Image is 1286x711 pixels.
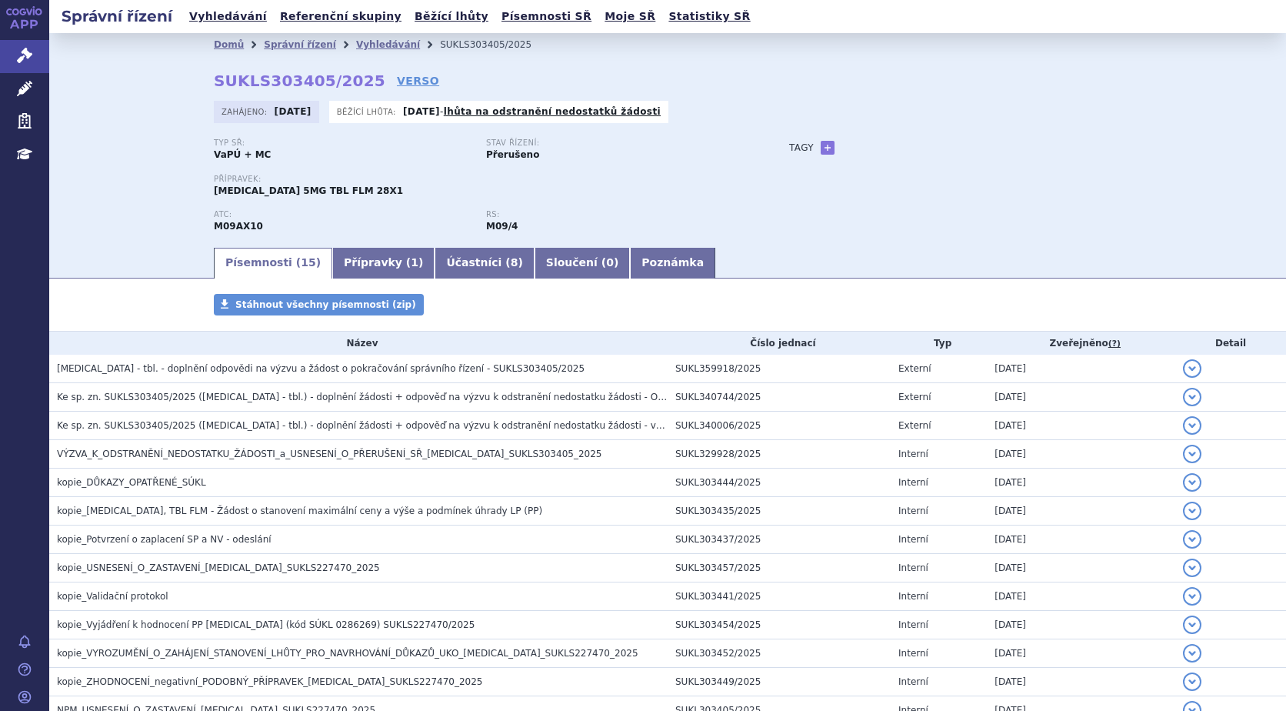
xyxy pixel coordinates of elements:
td: [DATE] [987,383,1175,412]
td: [DATE] [987,526,1175,554]
th: Detail [1175,332,1286,355]
span: kopie_Vyjádření k hodnocení PP EVRYSDI (kód SÚKL 0286269) SUKLS227470/2025 [57,619,475,630]
button: detail [1183,388,1201,406]
a: Poznámka [630,248,715,279]
th: Číslo jednací [668,332,891,355]
th: Název [49,332,668,355]
td: SUKL303449/2025 [668,668,891,696]
td: SUKL303452/2025 [668,639,891,668]
button: detail [1183,416,1201,435]
a: Domů [214,39,244,50]
span: kopie_Validační protokol [57,591,168,602]
td: SUKL340006/2025 [668,412,891,440]
p: Stav řízení: [486,139,743,148]
span: Interní [898,591,928,602]
td: SUKL303454/2025 [668,611,891,639]
span: 0 [606,256,614,269]
span: [MEDICAL_DATA] 5MG TBL FLM 28X1 [214,185,403,196]
button: detail [1183,473,1201,492]
span: 1 [411,256,418,269]
td: [DATE] [987,469,1175,497]
span: Ke sp. zn. SUKLS303405/2025 (EVRYSDI - tbl.) - doplnění žádosti + odpověď na výzvu k odstranění n... [57,420,707,431]
strong: [DATE] [403,106,440,117]
a: Správní řízení [264,39,336,50]
span: Stáhnout všechny písemnosti (zip) [235,299,416,310]
p: - [403,105,661,118]
a: Moje SŘ [600,6,660,27]
a: Vyhledávání [356,39,420,50]
button: detail [1183,559,1201,577]
span: 8 [511,256,518,269]
button: detail [1183,616,1201,634]
td: SUKL303435/2025 [668,497,891,526]
span: Zahájeno: [222,105,270,118]
td: SUKL329928/2025 [668,440,891,469]
td: [DATE] [987,668,1175,696]
td: [DATE] [987,582,1175,611]
span: Interní [898,506,928,516]
td: [DATE] [987,554,1175,582]
td: SUKL359918/2025 [668,355,891,383]
span: 15 [301,256,315,269]
span: Interní [898,619,928,630]
button: detail [1183,359,1201,378]
span: Interní [898,449,928,459]
td: SUKL303437/2025 [668,526,891,554]
strong: SUKLS303405/2025 [214,72,385,90]
span: kopie_USNESENÍ_O_ZASTAVENÍ_EVRYSDI_SUKLS227470_2025 [57,562,380,573]
td: [DATE] [987,355,1175,383]
span: Ke sp. zn. SUKLS303405/2025 (EVRYSDI - tbl.) - doplnění žádosti + odpověď na výzvu k odstranění n... [57,392,752,402]
span: kopie_EVRYSDI, TBL FLM - Žádost o stanovení maximální ceny a výše a podmínek úhrady LP (PP) [57,506,542,516]
span: kopie_ZHODNOCENÍ_negativní_PODOBNÝ_PŘÍPRAVEK_EVRYSDI_SUKLS227470_2025 [57,676,482,687]
td: SUKL303441/2025 [668,582,891,611]
td: [DATE] [987,611,1175,639]
p: Typ SŘ: [214,139,471,148]
p: Přípravek: [214,175,758,184]
td: SUKL303457/2025 [668,554,891,582]
h3: Tagy [789,139,814,157]
span: Běžící lhůta: [337,105,399,118]
td: [DATE] [987,497,1175,526]
span: Interní [898,676,928,687]
span: kopie_VYROZUMĚNÍ_O_ZAHÁJENÍ_STANOVENÍ_LHŮTY_PRO_NAVRHOVÁNÍ_DŮKAZŮ_UKO_EVRYSDI_SUKLS227470_2025 [57,648,638,659]
span: EVRYSDI - tbl. - doplnění odpovědi na výzvu a žádost o pokračování správního řízení - SUKLS303405... [57,363,585,374]
strong: risdiplam [486,221,518,232]
a: + [821,141,835,155]
strong: VaPÚ + MC [214,149,271,160]
li: SUKLS303405/2025 [440,33,551,56]
a: VERSO [397,73,439,88]
a: Běžící lhůty [410,6,493,27]
span: Interní [898,562,928,573]
a: Vyhledávání [185,6,272,27]
th: Zveřejněno [987,332,1175,355]
p: ATC: [214,210,471,219]
button: detail [1183,530,1201,549]
span: Interní [898,534,928,545]
td: [DATE] [987,639,1175,668]
button: detail [1183,445,1201,463]
th: Typ [891,332,987,355]
button: detail [1183,587,1201,606]
span: kopie_DŮKAZY_OPATŘENÉ_SÚKL [57,477,206,488]
a: Sloučení (0) [535,248,630,279]
span: Externí [898,392,931,402]
td: [DATE] [987,440,1175,469]
span: Interní [898,648,928,659]
a: Písemnosti (15) [214,248,332,279]
strong: [DATE] [275,106,312,117]
strong: Přerušeno [486,149,539,160]
a: Stáhnout všechny písemnosti (zip) [214,294,424,315]
td: SUKL340744/2025 [668,383,891,412]
span: Externí [898,363,931,374]
a: Písemnosti SŘ [497,6,596,27]
span: VÝZVA_K_ODSTRANĚNÍ_NEDOSTATKU_ŽÁDOSTI_a_USNESENÍ_O_PŘERUŠENÍ_SŘ_EVRYSDI_SUKLS303405_2025 [57,449,601,459]
h2: Správní řízení [49,5,185,27]
span: Externí [898,420,931,431]
strong: RISDIPLAM [214,221,263,232]
a: Referenční skupiny [275,6,406,27]
span: kopie_Potvrzení o zaplacení SP a NV - odeslání [57,534,272,545]
a: Statistiky SŘ [664,6,755,27]
a: Účastníci (8) [435,248,534,279]
span: Interní [898,477,928,488]
a: lhůta na odstranění nedostatků žádosti [444,106,661,117]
